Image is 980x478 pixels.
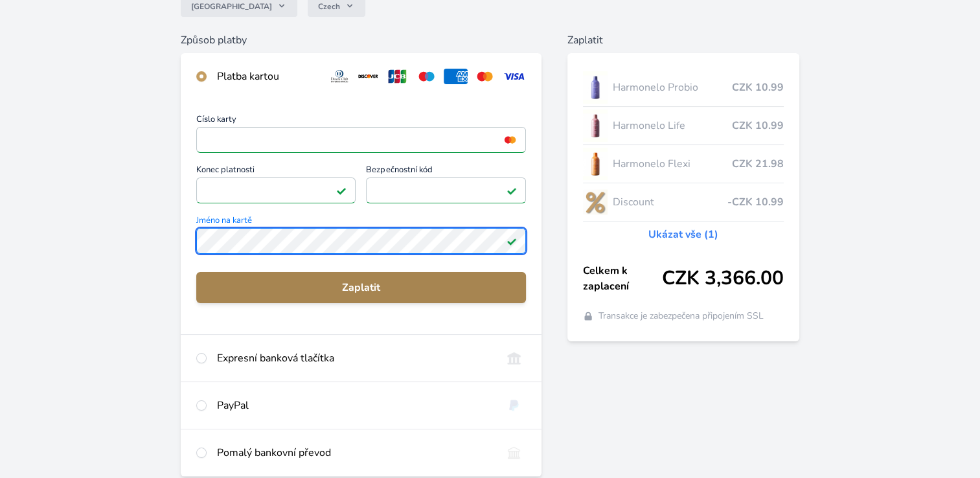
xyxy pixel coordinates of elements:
span: Czech [318,1,340,12]
iframe: Iframe pro datum vypršení platnosti [202,181,350,199]
div: Expresní banková tlačítka [217,350,492,366]
img: Platné pole [507,185,517,196]
img: maestro.svg [415,69,439,84]
span: [GEOGRAPHIC_DATA] [191,1,272,12]
span: CZK 10.99 [732,80,784,95]
img: mc.svg [473,69,497,84]
img: CLEAN_LIFE_se_stinem_x-lo.jpg [583,109,608,142]
span: CZK 10.99 [732,118,784,133]
span: Discount [613,194,727,210]
span: Transakce je zabezpečena připojením SSL [598,310,764,323]
span: Konec platnosti [196,166,356,177]
img: amex.svg [444,69,468,84]
h6: Zaplatit [567,32,799,48]
button: Zaplatit [196,272,526,303]
div: PayPal [217,398,492,413]
iframe: Iframe pro bezpečnostní kód [372,181,520,199]
span: CZK 21.98 [732,156,784,172]
img: discover.svg [356,69,380,84]
div: Platba kartou [217,69,317,84]
img: CLEAN_PROBIO_se_stinem_x-lo.jpg [583,71,608,104]
span: Harmonelo Life [613,118,732,133]
span: -CZK 10.99 [727,194,784,210]
span: Číslo karty [196,115,526,127]
img: discount-lo.png [583,186,608,218]
span: Celkem k zaplacení [583,263,662,294]
span: Harmonelo Flexi [613,156,732,172]
img: diners.svg [328,69,352,84]
img: visa.svg [502,69,526,84]
img: CLEAN_FLEXI_se_stinem_x-hi_(1)-lo.jpg [583,148,608,180]
img: bankTransfer_IBAN.svg [502,445,526,461]
iframe: Iframe pro číslo karty [202,131,520,149]
img: mc [501,134,519,146]
img: Platné pole [507,236,517,246]
img: paypal.svg [502,398,526,413]
img: Platné pole [336,185,347,196]
span: Bezpečnostní kód [366,166,526,177]
a: Ukázat vše (1) [648,227,718,242]
span: Jméno na kartě [196,216,526,228]
input: Jméno na kartěPlatné pole [196,228,526,254]
h6: Způsob platby [181,32,541,48]
img: jcb.svg [385,69,409,84]
span: Zaplatit [207,280,516,295]
div: Pomalý bankovní převod [217,445,492,461]
span: Harmonelo Probio [613,80,732,95]
span: CZK 3,366.00 [662,267,784,290]
img: onlineBanking_CZ.svg [502,350,526,366]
